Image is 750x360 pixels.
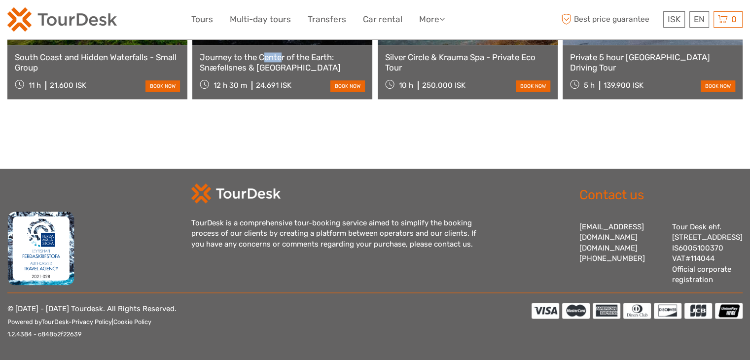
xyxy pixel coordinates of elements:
[308,12,346,27] a: Transfers
[14,17,111,25] p: We're away right now. Please check back later!
[230,12,291,27] a: Multi-day tours
[191,183,281,203] img: td-logo-white.png
[113,15,125,27] button: Open LiveChat chat widget
[15,52,180,72] a: South Coast and Hidden Waterfalls - Small Group
[50,81,86,90] div: 21.600 ISK
[29,81,41,90] span: 11 h
[256,81,291,90] div: 24.691 ISK
[71,318,112,325] a: Privacy Policy
[689,11,709,28] div: EN
[145,80,180,92] a: book now
[559,11,661,28] span: Best price guarantee
[570,52,735,72] a: Private 5 hour [GEOGRAPHIC_DATA] Driving Tour
[191,12,213,27] a: Tours
[7,303,177,341] p: © [DATE] - [DATE] Tourdesk. All Rights Reserved.
[516,80,550,92] a: book now
[41,318,69,325] a: TourDesk
[422,81,465,90] div: 250.000 ISK
[214,81,247,90] span: 12 h 30 m
[579,187,743,203] h2: Contact us
[191,218,487,250] div: TourDesk is a comprehensive tour-booking service aimed to simplify the booking process of our cli...
[399,81,413,90] span: 10 h
[419,12,445,27] a: More
[363,12,402,27] a: Car rental
[730,14,738,24] span: 0
[7,211,74,285] img: fms.png
[668,14,680,24] span: ISK
[200,52,365,72] a: Journey to the Center of the Earth: Snæfellsnes & [GEOGRAPHIC_DATA]
[672,265,731,284] a: Official corporate registration
[7,318,151,325] small: Powered by - |
[7,7,117,32] img: 120-15d4194f-c635-41b9-a512-a3cb382bfb57_logo_small.png
[7,330,82,338] small: 1.2.4384 - c848b2f22639
[330,80,365,92] a: book now
[579,222,662,286] div: [EMAIL_ADDRESS][DOMAIN_NAME] [PHONE_NUMBER]
[604,81,643,90] div: 139.900 ISK
[672,222,743,286] div: Tour Desk ehf. [STREET_ADDRESS] IS6005100370 VAT#114044
[532,303,743,319] img: accepted cards
[385,52,550,72] a: Silver Circle & Krauma Spa - Private Eco Tour
[701,80,735,92] a: book now
[113,318,151,325] a: Cookie Policy
[579,244,638,252] a: [DOMAIN_NAME]
[584,81,595,90] span: 5 h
